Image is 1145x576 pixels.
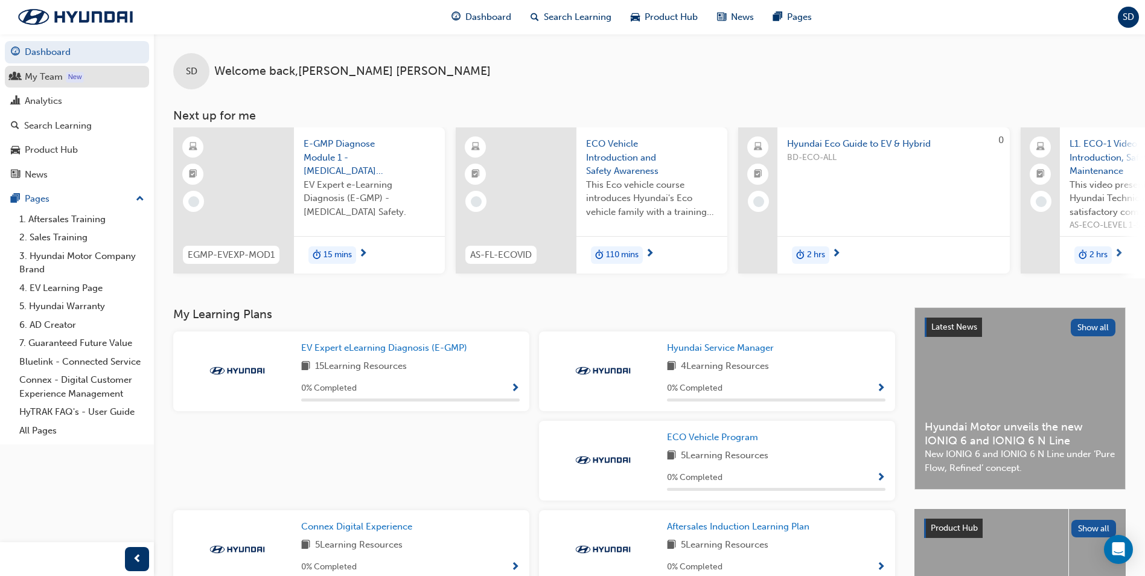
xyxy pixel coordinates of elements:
a: Aftersales Induction Learning Plan [667,520,814,534]
button: Pages [5,188,149,210]
span: SD [186,65,197,78]
span: guage-icon [11,47,20,58]
span: pages-icon [773,10,782,25]
img: Trak [570,454,636,466]
a: 5. Hyundai Warranty [14,297,149,316]
span: Show Progress [876,383,885,394]
span: EV Expert eLearning Diagnosis (E-GMP) [301,342,467,353]
span: ECO Vehicle Program [667,432,758,443]
span: duration-icon [1079,248,1087,263]
span: Welcome back , [PERSON_NAME] [PERSON_NAME] [214,65,491,78]
img: Trak [6,4,145,30]
a: pages-iconPages [764,5,821,30]
a: Bluelink - Connected Service [14,353,149,371]
span: book-icon [667,538,676,553]
span: next-icon [832,249,841,260]
a: All Pages [14,421,149,440]
span: AS-FL-ECOVID [470,248,532,262]
a: HyTRAK FAQ's - User Guide [14,403,149,421]
span: news-icon [11,170,20,181]
span: ECO Vehicle Introduction and Safety Awareness [586,137,718,178]
h3: My Learning Plans [173,307,895,321]
span: search-icon [531,10,539,25]
span: EGMP-EVEXP-MOD1 [188,248,275,262]
div: News [25,168,48,182]
a: Product HubShow all [924,519,1116,538]
a: 1. Aftersales Training [14,210,149,229]
span: learningRecordVerb_NONE-icon [188,196,199,207]
a: 2. Sales Training [14,228,149,247]
span: Show Progress [511,562,520,573]
img: Trak [204,543,270,555]
span: Pages [787,10,812,24]
a: Latest NewsShow all [925,318,1115,337]
button: DashboardMy TeamAnalyticsSearch LearningProduct HubNews [5,39,149,188]
span: learningRecordVerb_NONE-icon [753,196,764,207]
a: Connex - Digital Customer Experience Management [14,371,149,403]
span: booktick-icon [1036,167,1045,182]
span: News [731,10,754,24]
span: Show Progress [876,562,885,573]
span: 110 mins [606,248,639,262]
a: Hyundai Service Manager [667,341,779,355]
a: search-iconSearch Learning [521,5,621,30]
span: next-icon [1114,249,1123,260]
span: booktick-icon [754,167,762,182]
span: SD [1123,10,1134,24]
span: New IONIQ 6 and IONIQ 6 N Line under ‘Pure Flow, Refined’ concept. [925,447,1115,475]
span: learningRecordVerb_NONE-icon [1036,196,1047,207]
span: booktick-icon [471,167,480,182]
span: book-icon [667,449,676,464]
a: 3. Hyundai Motor Company Brand [14,247,149,279]
span: duration-icon [595,248,604,263]
span: 15 Learning Resources [315,359,407,374]
a: 4. EV Learning Page [14,279,149,298]
button: Show Progress [511,560,520,575]
a: News [5,164,149,186]
img: Trak [570,365,636,377]
span: 0 % Completed [667,382,722,395]
span: 0 % Completed [301,382,357,395]
span: car-icon [11,145,20,156]
a: EGMP-EVEXP-MOD1E-GMP Diagnose Module 1 - [MEDICAL_DATA] SafetyEV Expert e-Learning Diagnosis (E-G... [173,127,445,274]
span: EV Expert e-Learning Diagnosis (E-GMP) - [MEDICAL_DATA] Safety. [304,178,435,219]
span: Show Progress [511,383,520,394]
span: book-icon [301,538,310,553]
span: Search Learning [544,10,611,24]
span: search-icon [11,121,19,132]
span: Dashboard [465,10,511,24]
a: Latest NewsShow allHyundai Motor unveils the new IONIQ 6 and IONIQ 6 N LineNew IONIQ 6 and IONIQ ... [914,307,1126,490]
button: Show Progress [511,381,520,396]
a: Product Hub [5,139,149,161]
span: 5 Learning Resources [681,538,768,553]
span: guage-icon [451,10,461,25]
span: next-icon [359,249,368,260]
span: Hyundai Motor unveils the new IONIQ 6 and IONIQ 6 N Line [925,420,1115,447]
span: chart-icon [11,96,20,107]
span: 5 Learning Resources [681,449,768,464]
a: 7. Guaranteed Future Value [14,334,149,353]
span: up-icon [136,191,144,207]
span: 4 Learning Resources [681,359,769,374]
span: learningResourceType_ELEARNING-icon [471,139,480,155]
a: Search Learning [5,115,149,137]
span: Product Hub [931,523,978,533]
div: My Team [25,70,63,84]
img: Trak [204,365,270,377]
span: next-icon [645,249,654,260]
span: Aftersales Induction Learning Plan [667,521,809,532]
a: AS-FL-ECOVIDECO Vehicle Introduction and Safety AwarenessThis Eco vehicle course introduces Hyund... [456,127,727,274]
a: news-iconNews [707,5,764,30]
span: Show Progress [876,473,885,484]
a: Connex Digital Experience [301,520,417,534]
a: Analytics [5,90,149,112]
span: 0 % Completed [667,471,722,485]
span: Hyundai Eco Guide to EV & Hybrid [787,137,1000,151]
span: news-icon [717,10,726,25]
span: laptop-icon [1036,139,1045,155]
span: 2 hrs [807,248,825,262]
a: car-iconProduct Hub [621,5,707,30]
a: EV Expert eLearning Diagnosis (E-GMP) [301,341,472,355]
span: BD-ECO-ALL [787,151,1000,165]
